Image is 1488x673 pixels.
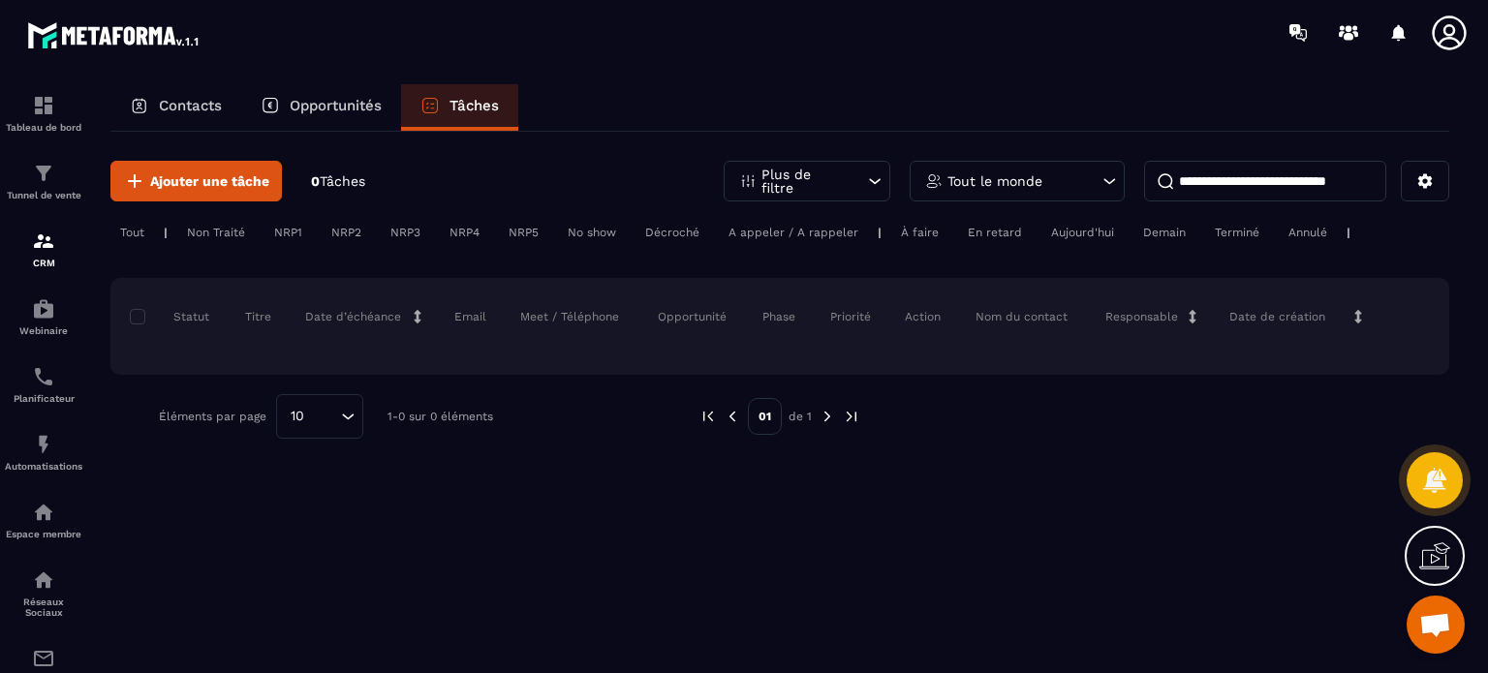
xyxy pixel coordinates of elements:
[1279,221,1337,244] div: Annulé
[32,162,55,185] img: formation
[905,309,941,324] p: Action
[245,309,271,324] p: Titre
[5,325,82,336] p: Webinaire
[5,122,82,133] p: Tableau de bord
[305,309,401,324] p: Date d’échéance
[947,174,1042,188] p: Tout le monde
[284,406,311,427] span: 10
[164,226,168,239] p: |
[135,309,209,324] p: Statut
[5,351,82,418] a: schedulerschedulerPlanificateur
[789,409,812,424] p: de 1
[32,297,55,321] img: automations
[159,97,222,114] p: Contacts
[558,221,626,244] div: No show
[878,226,882,239] p: |
[241,84,401,131] a: Opportunités
[1041,221,1124,244] div: Aujourd'hui
[5,486,82,554] a: automationsautomationsEspace membre
[976,309,1068,324] p: Nom du contact
[454,309,486,324] p: Email
[32,229,55,253] img: formation
[1133,221,1195,244] div: Demain
[520,309,619,324] p: Meet / Téléphone
[5,393,82,404] p: Planificateur
[32,365,55,388] img: scheduler
[958,221,1032,244] div: En retard
[440,221,489,244] div: NRP4
[724,408,741,425] img: prev
[5,215,82,283] a: formationformationCRM
[843,408,860,425] img: next
[5,597,82,618] p: Réseaux Sociaux
[264,221,312,244] div: NRP1
[5,554,82,632] a: social-networksocial-networkRéseaux Sociaux
[1205,221,1269,244] div: Terminé
[276,394,363,439] div: Search for option
[32,501,55,524] img: automations
[311,172,365,191] p: 0
[110,161,282,201] button: Ajouter une tâche
[830,309,871,324] p: Priorité
[110,221,154,244] div: Tout
[658,309,727,324] p: Opportunité
[320,173,365,189] span: Tâches
[5,461,82,472] p: Automatisations
[449,97,499,114] p: Tâches
[177,221,255,244] div: Non Traité
[5,79,82,147] a: formationformationTableau de bord
[32,94,55,117] img: formation
[32,647,55,670] img: email
[110,84,241,131] a: Contacts
[1347,226,1350,239] p: |
[891,221,948,244] div: À faire
[290,97,382,114] p: Opportunités
[387,410,493,423] p: 1-0 sur 0 éléments
[499,221,548,244] div: NRP5
[5,258,82,268] p: CRM
[748,398,782,435] p: 01
[5,190,82,200] p: Tunnel de vente
[1229,309,1325,324] p: Date de création
[5,529,82,539] p: Espace membre
[5,418,82,486] a: automationsautomationsAutomatisations
[1407,596,1465,654] a: Ouvrir le chat
[401,84,518,131] a: Tâches
[1105,309,1178,324] p: Responsable
[322,221,371,244] div: NRP2
[32,433,55,456] img: automations
[635,221,709,244] div: Décroché
[5,283,82,351] a: automationsautomationsWebinaire
[699,408,717,425] img: prev
[150,171,269,191] span: Ajouter une tâche
[159,410,266,423] p: Éléments par page
[719,221,868,244] div: A appeler / A rappeler
[5,147,82,215] a: formationformationTunnel de vente
[311,406,336,427] input: Search for option
[819,408,836,425] img: next
[761,168,847,195] p: Plus de filtre
[762,309,795,324] p: Phase
[27,17,201,52] img: logo
[381,221,430,244] div: NRP3
[32,568,55,592] img: social-network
